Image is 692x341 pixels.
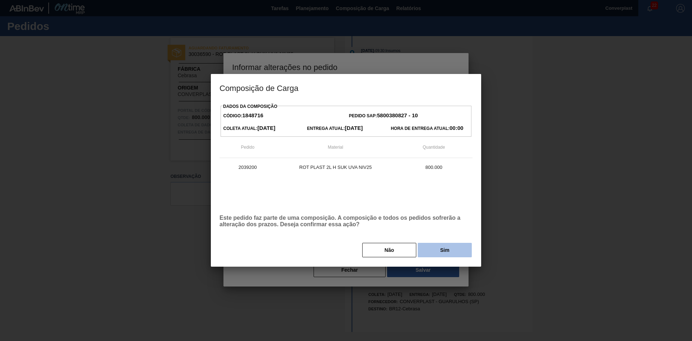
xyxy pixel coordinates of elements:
font: 800.000 [425,165,442,170]
font: ROT PLAST 2L H SUK UVA NIV25 [299,165,372,170]
font: 1848716 [242,112,263,118]
font: Hora de Entrega Atual: [391,126,449,131]
font: Entrega Atual: [307,126,345,131]
font: Sim [440,247,449,253]
font: Não [385,247,394,253]
font: Pedido [241,145,254,150]
font: Composição de Carga [219,84,298,93]
font: Pedido SAP: [349,113,377,118]
font: 2039200 [239,165,257,170]
font: Material [328,145,343,150]
font: Quantidade [423,145,445,150]
button: Não [362,243,416,257]
font: Dados da Composição [223,104,277,109]
button: Sim [418,243,472,257]
font: [DATE] [345,125,363,131]
font: 5800380827 - 10 [377,112,418,118]
font: Coleta Atual: [223,126,258,131]
font: Código: [223,113,243,118]
font: [DATE] [257,125,275,131]
font: 00:00 [449,125,463,131]
font: Este pedido faz parte de uma composição. A composição e todos os pedidos sofrerão a alteração dos... [219,215,460,227]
